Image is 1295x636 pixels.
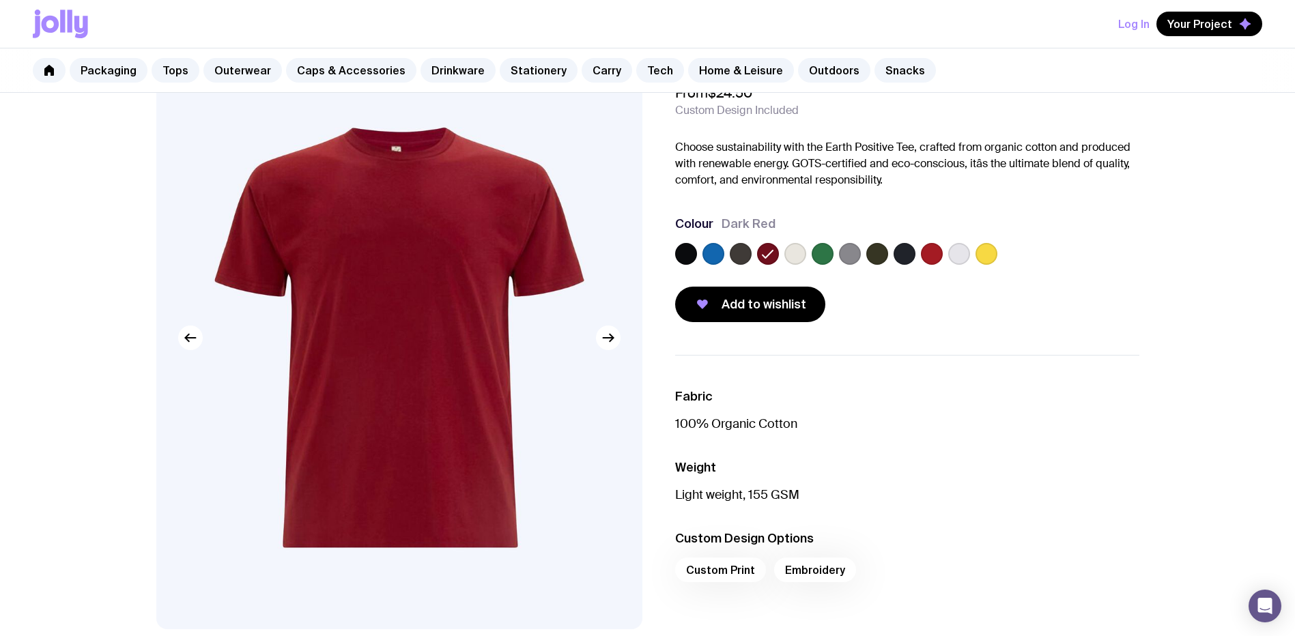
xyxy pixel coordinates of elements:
h3: Colour [675,216,713,232]
p: Light weight, 155 GSM [675,487,1139,503]
span: Your Project [1167,17,1232,31]
a: Outdoors [798,58,870,83]
a: Caps & Accessories [286,58,416,83]
a: Snacks [874,58,936,83]
button: Your Project [1156,12,1262,36]
span: Custom Design Included [675,104,799,117]
span: From [675,85,752,101]
a: Outerwear [203,58,282,83]
a: Drinkware [421,58,496,83]
h3: Fabric [675,388,1139,405]
a: Home & Leisure [688,58,794,83]
a: Stationery [500,58,578,83]
a: Tops [152,58,199,83]
a: Carry [582,58,632,83]
button: Add to wishlist [675,287,825,322]
a: Tech [636,58,684,83]
p: 100% Organic Cotton [675,416,1139,432]
span: Dark Red [722,216,775,232]
p: Choose sustainability with the Earth Positive Tee, crafted from organic cotton and produced with ... [675,139,1139,188]
h3: Custom Design Options [675,530,1139,547]
h3: Weight [675,459,1139,476]
a: Packaging [70,58,147,83]
div: Open Intercom Messenger [1249,590,1281,622]
span: Add to wishlist [722,296,806,313]
span: $24.50 [708,84,752,102]
button: Log In [1118,12,1150,36]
